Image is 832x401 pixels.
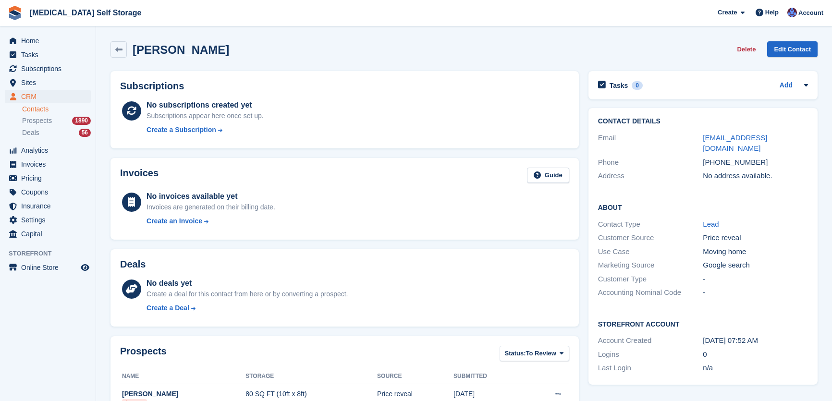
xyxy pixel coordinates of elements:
[79,262,91,273] a: Preview store
[22,116,91,126] a: Prospects 1890
[703,246,808,257] div: Moving home
[703,335,808,346] div: [DATE] 07:52 AM
[5,227,91,241] a: menu
[21,76,79,89] span: Sites
[598,157,703,168] div: Phone
[703,170,808,182] div: No address available.
[598,287,703,298] div: Accounting Nominal Code
[122,389,245,399] div: [PERSON_NAME]
[598,363,703,374] div: Last Login
[147,303,189,313] div: Create a Deal
[377,389,453,399] div: Price reveal
[598,246,703,257] div: Use Case
[5,90,91,103] a: menu
[703,260,808,271] div: Google search
[147,216,275,226] a: Create an Invoice
[598,118,808,125] h2: Contact Details
[120,259,146,270] h2: Deals
[598,202,808,212] h2: About
[703,349,808,360] div: 0
[767,41,818,57] a: Edit Contact
[21,48,79,61] span: Tasks
[21,34,79,48] span: Home
[703,363,808,374] div: n/a
[147,111,264,121] div: Subscriptions appear here once set up.
[5,199,91,213] a: menu
[703,157,808,168] div: [PHONE_NUMBER]
[147,99,264,111] div: No subscriptions created yet
[703,287,808,298] div: -
[147,125,216,135] div: Create a Subscription
[703,220,719,228] a: Lead
[598,170,703,182] div: Address
[703,232,808,243] div: Price reveal
[780,80,793,91] a: Add
[21,199,79,213] span: Insurance
[147,191,275,202] div: No invoices available yet
[500,346,569,362] button: Status: To Review
[8,6,22,20] img: stora-icon-8386f47178a22dfd0bd8f6a31ec36ba5ce8667c1dd55bd0f319d3a0aa187defe.svg
[5,48,91,61] a: menu
[21,213,79,227] span: Settings
[377,369,453,384] th: Source
[147,216,202,226] div: Create an Invoice
[798,8,823,18] span: Account
[22,128,91,138] a: Deals 56
[21,90,79,103] span: CRM
[21,227,79,241] span: Capital
[147,278,348,289] div: No deals yet
[21,62,79,75] span: Subscriptions
[5,213,91,227] a: menu
[598,219,703,230] div: Contact Type
[26,5,145,21] a: [MEDICAL_DATA] Self Storage
[245,389,377,399] div: 80 SQ FT (10ft x 8ft)
[718,8,737,17] span: Create
[598,335,703,346] div: Account Created
[5,76,91,89] a: menu
[147,303,348,313] a: Create a Deal
[610,81,628,90] h2: Tasks
[598,133,703,154] div: Email
[120,346,167,364] h2: Prospects
[598,349,703,360] div: Logins
[79,129,91,137] div: 56
[147,202,275,212] div: Invoices are generated on their billing date.
[527,168,569,183] a: Guide
[787,8,797,17] img: Helen Walker
[9,249,96,258] span: Storefront
[526,349,556,358] span: To Review
[598,232,703,243] div: Customer Source
[453,369,526,384] th: Submitted
[733,41,759,57] button: Delete
[21,261,79,274] span: Online Store
[598,260,703,271] div: Marketing Source
[703,134,767,153] a: [EMAIL_ADDRESS][DOMAIN_NAME]
[22,128,39,137] span: Deals
[5,144,91,157] a: menu
[765,8,779,17] span: Help
[5,34,91,48] a: menu
[598,274,703,285] div: Customer Type
[147,125,264,135] a: Create a Subscription
[133,43,229,56] h2: [PERSON_NAME]
[5,62,91,75] a: menu
[5,261,91,274] a: menu
[21,144,79,157] span: Analytics
[5,158,91,171] a: menu
[21,171,79,185] span: Pricing
[22,105,91,114] a: Contacts
[5,185,91,199] a: menu
[5,171,91,185] a: menu
[453,389,526,399] div: [DATE]
[120,168,159,183] h2: Invoices
[120,369,245,384] th: Name
[245,369,377,384] th: Storage
[22,116,52,125] span: Prospects
[505,349,526,358] span: Status:
[21,185,79,199] span: Coupons
[598,319,808,328] h2: Storefront Account
[120,81,569,92] h2: Subscriptions
[72,117,91,125] div: 1890
[703,274,808,285] div: -
[632,81,643,90] div: 0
